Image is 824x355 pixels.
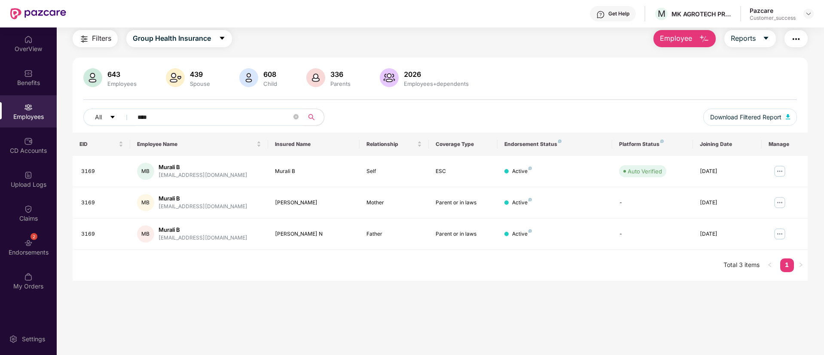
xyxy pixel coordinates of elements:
img: svg+xml;base64,PHN2ZyBpZD0iRW5kb3JzZW1lbnRzIiB4bWxucz0iaHR0cDovL3d3dy53My5vcmcvMjAwMC9zdmciIHdpZH... [24,239,33,247]
div: Self [366,167,421,176]
span: caret-down [219,35,226,42]
img: manageButton [773,227,787,241]
img: svg+xml;base64,PHN2ZyBpZD0iSGVscC0zMngzMiIgeG1sbnM9Imh0dHA6Ly93d3cudzMub3JnLzIwMDAvc3ZnIiB3aWR0aD... [596,10,605,19]
div: Endorsement Status [504,141,605,148]
img: manageButton [773,196,787,209]
div: [EMAIL_ADDRESS][DOMAIN_NAME] [159,203,247,211]
div: [PERSON_NAME] N [275,230,353,238]
button: Allcaret-down [83,109,136,126]
th: Coverage Type [429,133,497,156]
th: Relationship [360,133,428,156]
img: svg+xml;base64,PHN2ZyBpZD0iU2V0dGluZy0yMHgyMCIgeG1sbnM9Imh0dHA6Ly93d3cudzMub3JnLzIwMDAvc3ZnIiB3aW... [9,335,18,343]
button: left [763,258,777,272]
div: 2026 [402,70,470,79]
span: caret-down [763,35,769,42]
img: svg+xml;base64,PHN2ZyBpZD0iTXlfT3JkZXJzIiBkYXRhLW5hbWU9Ik15IE9yZGVycyIgeG1sbnM9Imh0dHA6Ly93d3cudz... [24,273,33,281]
div: 336 [329,70,352,79]
td: - [612,187,693,218]
div: Mother [366,199,421,207]
img: svg+xml;base64,PHN2ZyBpZD0iQ2xhaW0iIHhtbG5zPSJodHRwOi8vd3d3LnczLm9yZy8yMDAwL3N2ZyIgd2lkdGg9IjIwIi... [24,205,33,213]
img: svg+xml;base64,PHN2ZyBpZD0iSG9tZSIgeG1sbnM9Imh0dHA6Ly93d3cudzMub3JnLzIwMDAvc3ZnIiB3aWR0aD0iMjAiIG... [24,35,33,44]
div: MK AGROTECH PRIVATE LIMITED [671,10,732,18]
span: EID [79,141,117,148]
img: svg+xml;base64,PHN2ZyBpZD0iVXBsb2FkX0xvZ3MiIGRhdGEtbmFtZT0iVXBsb2FkIExvZ3MiIHhtbG5zPSJodHRwOi8vd3... [24,171,33,179]
img: svg+xml;base64,PHN2ZyB4bWxucz0iaHR0cDovL3d3dy53My5vcmcvMjAwMC9zdmciIHdpZHRoPSI4IiBoZWlnaHQ9IjgiIH... [528,198,532,201]
img: svg+xml;base64,PHN2ZyBpZD0iRW1wbG95ZWVzIiB4bWxucz0iaHR0cDovL3d3dy53My5vcmcvMjAwMC9zdmciIHdpZHRoPS... [24,103,33,112]
div: [PERSON_NAME] [275,199,353,207]
div: Active [512,230,532,238]
img: svg+xml;base64,PHN2ZyB4bWxucz0iaHR0cDovL3d3dy53My5vcmcvMjAwMC9zdmciIHhtbG5zOnhsaW5rPSJodHRwOi8vd3... [699,34,709,44]
div: [EMAIL_ADDRESS][DOMAIN_NAME] [159,234,247,242]
span: close-circle [293,113,299,121]
span: Reports [731,33,756,44]
div: Parent or in laws [436,230,491,238]
button: search [303,109,324,126]
span: search [303,114,320,121]
span: Download Filtered Report [710,112,781,122]
div: Child [262,80,279,87]
div: Customer_success [750,15,796,21]
div: Parent or in laws [436,199,491,207]
div: ESC [436,167,491,176]
li: Previous Page [763,258,777,272]
span: Employee [660,33,692,44]
button: Reportscaret-down [724,30,776,47]
th: Joining Date [693,133,762,156]
div: 608 [262,70,279,79]
div: 3169 [81,199,123,207]
img: svg+xml;base64,PHN2ZyB4bWxucz0iaHR0cDovL3d3dy53My5vcmcvMjAwMC9zdmciIHhtbG5zOnhsaW5rPSJodHRwOi8vd3... [166,68,185,87]
span: Relationship [366,141,415,148]
img: svg+xml;base64,PHN2ZyB4bWxucz0iaHR0cDovL3d3dy53My5vcmcvMjAwMC9zdmciIHdpZHRoPSIyNCIgaGVpZ2h0PSIyNC... [79,34,89,44]
div: Murali B [159,194,247,203]
img: svg+xml;base64,PHN2ZyB4bWxucz0iaHR0cDovL3d3dy53My5vcmcvMjAwMC9zdmciIHhtbG5zOnhsaW5rPSJodHRwOi8vd3... [239,68,258,87]
div: 2 [31,233,37,240]
th: Insured Name [268,133,360,156]
div: 439 [188,70,212,79]
div: MB [137,163,154,180]
div: Active [512,199,532,207]
div: Parents [329,80,352,87]
div: Active [512,167,532,176]
th: EID [73,133,130,156]
img: svg+xml;base64,PHN2ZyB4bWxucz0iaHR0cDovL3d3dy53My5vcmcvMjAwMC9zdmciIHdpZHRoPSI4IiBoZWlnaHQ9IjgiIH... [558,140,562,143]
img: svg+xml;base64,PHN2ZyB4bWxucz0iaHR0cDovL3d3dy53My5vcmcvMjAwMC9zdmciIHdpZHRoPSI4IiBoZWlnaHQ9IjgiIH... [528,229,532,233]
img: svg+xml;base64,PHN2ZyB4bWxucz0iaHR0cDovL3d3dy53My5vcmcvMjAwMC9zdmciIHhtbG5zOnhsaW5rPSJodHRwOi8vd3... [306,68,325,87]
div: Auto Verified [628,167,662,176]
div: 643 [106,70,138,79]
img: svg+xml;base64,PHN2ZyB4bWxucz0iaHR0cDovL3d3dy53My5vcmcvMjAwMC9zdmciIHhtbG5zOnhsaW5rPSJodHRwOi8vd3... [380,68,399,87]
img: svg+xml;base64,PHN2ZyB4bWxucz0iaHR0cDovL3d3dy53My5vcmcvMjAwMC9zdmciIHdpZHRoPSIyNCIgaGVpZ2h0PSIyNC... [791,34,801,44]
div: 3169 [81,167,123,176]
td: - [612,218,693,250]
div: Employees+dependents [402,80,470,87]
div: Get Help [608,10,629,17]
img: svg+xml;base64,PHN2ZyBpZD0iQmVuZWZpdHMiIHhtbG5zPSJodHRwOi8vd3d3LnczLm9yZy8yMDAwL3N2ZyIgd2lkdGg9Ij... [24,69,33,78]
img: svg+xml;base64,PHN2ZyBpZD0iRHJvcGRvd24tMzJ4MzIiIHhtbG5zPSJodHRwOi8vd3d3LnczLm9yZy8yMDAwL3N2ZyIgd2... [805,10,812,17]
span: close-circle [293,114,299,119]
img: New Pazcare Logo [10,8,66,19]
img: svg+xml;base64,PHN2ZyB4bWxucz0iaHR0cDovL3d3dy53My5vcmcvMjAwMC9zdmciIHdpZHRoPSI4IiBoZWlnaHQ9IjgiIH... [660,140,664,143]
button: Download Filtered Report [703,109,797,126]
div: MB [137,225,154,243]
img: svg+xml;base64,PHN2ZyB4bWxucz0iaHR0cDovL3d3dy53My5vcmcvMjAwMC9zdmciIHhtbG5zOnhsaW5rPSJodHRwOi8vd3... [786,114,790,119]
span: M [658,9,665,19]
img: svg+xml;base64,PHN2ZyBpZD0iQ0RfQWNjb3VudHMiIGRhdGEtbmFtZT0iQ0QgQWNjb3VudHMiIHhtbG5zPSJodHRwOi8vd3... [24,137,33,146]
div: Settings [19,335,48,343]
div: Murali B [275,167,353,176]
img: svg+xml;base64,PHN2ZyB4bWxucz0iaHR0cDovL3d3dy53My5vcmcvMjAwMC9zdmciIHhtbG5zOnhsaW5rPSJodHRwOi8vd3... [83,68,102,87]
span: left [767,262,772,267]
div: Employees [106,80,138,87]
button: right [794,258,808,272]
button: Employee [653,30,716,47]
span: Group Health Insurance [133,33,211,44]
th: Manage [762,133,808,156]
div: Murali B [159,163,247,171]
span: right [798,262,803,267]
div: Platform Status [619,141,686,148]
a: 1 [780,258,794,271]
span: Filters [92,33,111,44]
div: Pazcare [750,6,796,15]
div: MB [137,194,154,211]
div: [EMAIL_ADDRESS][DOMAIN_NAME] [159,171,247,179]
li: Next Page [794,258,808,272]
